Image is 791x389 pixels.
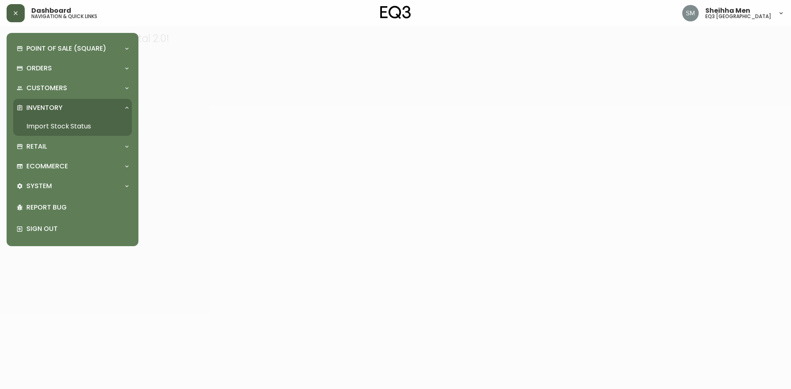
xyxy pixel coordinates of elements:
[26,44,106,53] p: Point of Sale (Square)
[26,203,129,212] p: Report Bug
[13,40,132,58] div: Point of Sale (Square)
[26,103,63,112] p: Inventory
[26,64,52,73] p: Orders
[13,137,132,156] div: Retail
[26,162,68,171] p: Ecommerce
[13,218,132,240] div: Sign Out
[705,7,750,14] span: Sheihha Men
[26,224,129,233] p: Sign Out
[380,6,411,19] img: logo
[13,117,132,136] a: Import Stock Status
[13,197,132,218] div: Report Bug
[13,99,132,117] div: Inventory
[682,5,699,21] img: cfa6f7b0e1fd34ea0d7b164297c1067f
[26,142,47,151] p: Retail
[31,14,97,19] h5: navigation & quick links
[13,177,132,195] div: System
[13,59,132,77] div: Orders
[705,14,771,19] h5: eq3 [GEOGRAPHIC_DATA]
[13,157,132,175] div: Ecommerce
[26,182,52,191] p: System
[26,84,67,93] p: Customers
[31,7,71,14] span: Dashboard
[13,79,132,97] div: Customers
